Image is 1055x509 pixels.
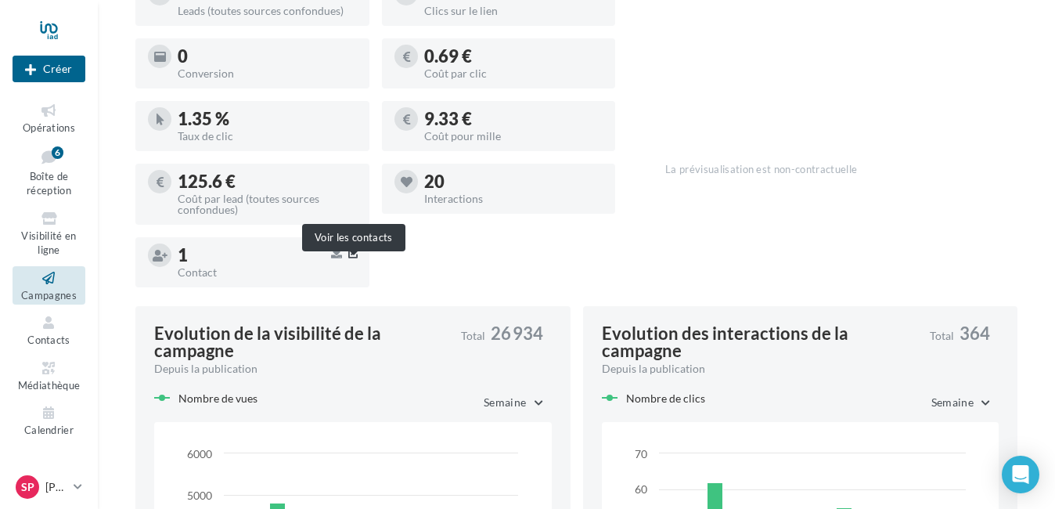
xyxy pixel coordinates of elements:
[931,395,974,409] span: Semaine
[45,479,67,495] p: [PERSON_NAME]
[13,56,85,82] div: Nouvelle campagne
[52,146,63,159] div: 6
[471,389,551,416] button: Semaine
[178,131,357,142] div: Taux de clic
[13,56,85,82] button: Créer
[21,289,77,301] span: Campagnes
[178,267,357,278] div: Contact
[178,110,357,128] div: 1.35 %
[424,68,603,79] div: Coût par clic
[13,311,85,349] a: Contacts
[13,207,85,260] a: Visibilité en ligne
[635,447,647,460] text: 70
[1002,456,1039,493] div: Open Intercom Messenger
[13,99,85,137] a: Opérations
[491,325,543,342] span: 26 934
[21,479,34,495] span: Sp
[424,5,603,16] div: Clics sur le lien
[178,68,357,79] div: Conversion
[626,392,705,405] span: Nombre de clics
[178,173,357,190] div: 125.6 €
[24,424,74,436] span: Calendrier
[602,325,912,359] div: Evolution des interactions de la campagne
[187,447,212,460] text: 6000
[919,389,999,416] button: Semaine
[13,356,85,395] a: Médiathèque
[18,379,81,392] span: Médiathèque
[13,472,85,502] a: Sp [PERSON_NAME]
[178,48,357,65] div: 0
[424,131,603,142] div: Coût pour mille
[960,325,990,342] span: 364
[484,395,526,409] span: Semaine
[23,121,75,134] span: Opérations
[21,229,76,257] span: Visibilité en ligne
[424,173,603,190] div: 20
[665,157,1017,177] div: La prévisualisation est non-contractuelle
[27,170,71,197] span: Boîte de réception
[13,266,85,305] a: Campagnes
[154,361,448,377] div: Depuis la publication
[13,401,85,439] a: Calendrier
[13,143,85,200] a: Boîte de réception6
[302,224,405,251] div: Voir les contacts
[635,482,647,496] text: 60
[424,193,603,204] div: Interactions
[178,193,357,215] div: Coût par lead (toutes sources confondues)
[461,330,485,341] span: Total
[187,489,212,502] text: 5000
[602,361,918,377] div: Depuis la publication
[27,334,70,346] span: Contacts
[930,330,954,341] span: Total
[178,392,257,405] span: Nombre de vues
[178,5,357,16] div: Leads (toutes sources confondues)
[424,48,603,65] div: 0.69 €
[154,325,442,359] div: Evolution de la visibilité de la campagne
[424,110,603,128] div: 9.33 €
[178,247,357,264] div: 1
